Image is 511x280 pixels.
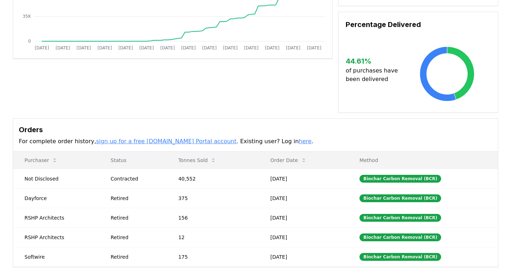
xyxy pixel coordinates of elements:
[111,253,161,260] div: Retired
[359,194,441,202] div: Biochar Carbon Removal (BCR)
[259,208,348,227] td: [DATE]
[307,45,322,50] tspan: [DATE]
[35,45,49,50] tspan: [DATE]
[244,45,259,50] tspan: [DATE]
[259,227,348,247] td: [DATE]
[181,45,196,50] tspan: [DATE]
[359,214,441,222] div: Biochar Carbon Removal (BCR)
[119,45,133,50] tspan: [DATE]
[111,175,161,182] div: Contracted
[167,188,259,208] td: 375
[13,247,99,266] td: Softwire
[346,56,403,66] h3: 44.61 %
[56,45,70,50] tspan: [DATE]
[111,195,161,202] div: Retired
[111,214,161,221] div: Retired
[23,14,31,19] tspan: 35K
[160,45,175,50] tspan: [DATE]
[13,169,99,188] td: Not Disclosed
[259,247,348,266] td: [DATE]
[299,138,312,145] a: here
[28,39,31,44] tspan: 0
[202,45,217,50] tspan: [DATE]
[286,45,301,50] tspan: [DATE]
[359,233,441,241] div: Biochar Carbon Removal (BCR)
[13,227,99,247] td: RSHP Architects
[167,169,259,188] td: 40,552
[77,45,91,50] tspan: [DATE]
[167,208,259,227] td: 156
[259,169,348,188] td: [DATE]
[346,66,403,84] p: of purchases have been delivered
[259,188,348,208] td: [DATE]
[265,153,312,167] button: Order Date
[13,188,99,208] td: Dayforce
[19,153,63,167] button: Purchaser
[346,19,491,30] h3: Percentage Delivered
[19,137,492,146] p: For complete order history, . Existing user? Log in .
[139,45,154,50] tspan: [DATE]
[96,138,237,145] a: sign up for a free [DOMAIN_NAME] Portal account
[354,157,492,164] p: Method
[223,45,238,50] tspan: [DATE]
[172,153,222,167] button: Tonnes Sold
[98,45,112,50] tspan: [DATE]
[359,175,441,183] div: Biochar Carbon Removal (BCR)
[111,234,161,241] div: Retired
[19,124,492,135] h3: Orders
[167,247,259,266] td: 175
[105,157,161,164] p: Status
[359,253,441,261] div: Biochar Carbon Removal (BCR)
[265,45,280,50] tspan: [DATE]
[13,208,99,227] td: RSHP Architects
[167,227,259,247] td: 12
